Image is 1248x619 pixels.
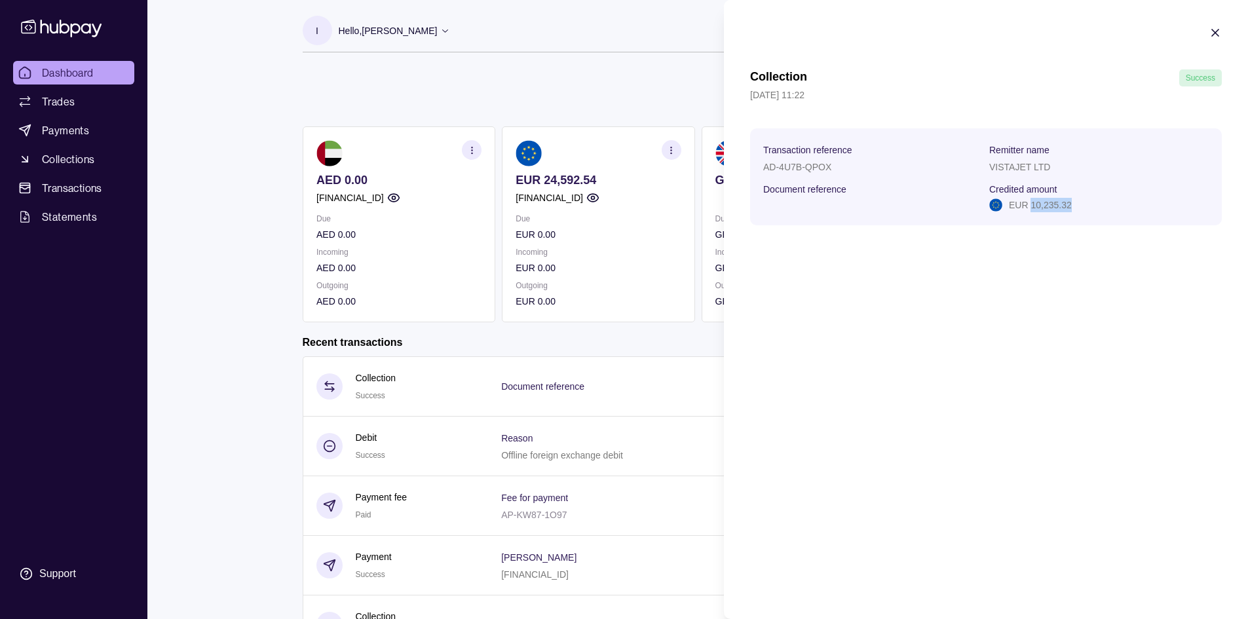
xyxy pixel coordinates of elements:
[1009,198,1072,212] p: EUR 10,235.32
[989,184,1057,195] p: Credited amount
[989,145,1049,155] p: Remitter name
[989,162,1050,172] p: VISTAJET LTD
[750,69,807,86] h1: Collection
[750,88,1222,102] p: [DATE] 11:22
[763,184,846,195] p: Document reference
[763,162,831,172] p: AD-4U7B-QPOX
[763,145,852,155] p: Transaction reference
[989,198,1002,212] img: eu
[1186,73,1215,83] span: Success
